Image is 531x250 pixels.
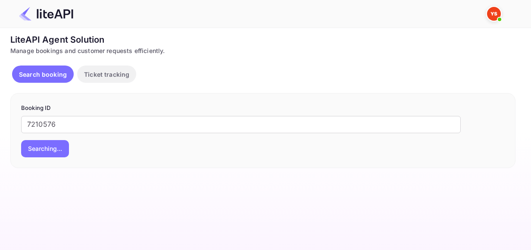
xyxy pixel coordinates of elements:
[10,46,515,55] div: Manage bookings and customer requests efficiently.
[19,7,73,21] img: LiteAPI Logo
[21,140,69,157] button: Searching...
[19,70,67,79] p: Search booking
[21,104,505,112] p: Booking ID
[84,70,129,79] p: Ticket tracking
[21,116,461,133] input: Enter Booking ID (e.g., 63782194)
[10,33,515,46] div: LiteAPI Agent Solution
[487,7,501,21] img: Yandex Support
